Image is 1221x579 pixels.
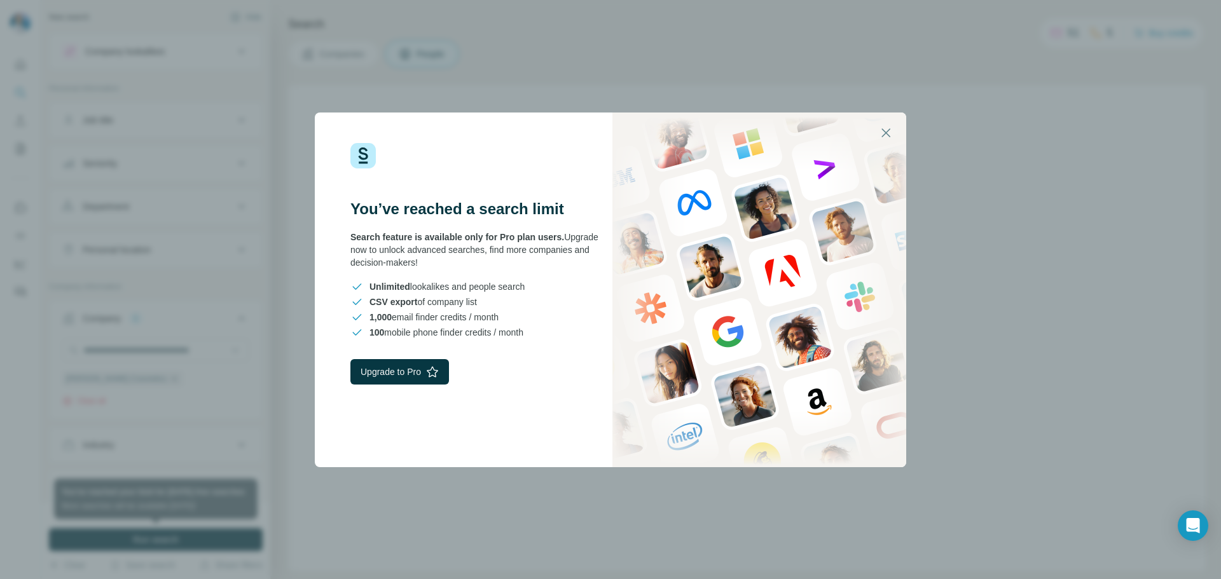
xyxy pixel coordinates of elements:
button: Upgrade to Pro [350,359,449,385]
span: Search feature is available only for Pro plan users. [350,232,564,242]
span: of company list [369,296,477,308]
span: 1,000 [369,312,392,322]
span: email finder credits / month [369,311,499,324]
h3: You’ve reached a search limit [350,199,610,219]
img: Surfe Stock Photo - showing people and technologies [612,112,906,467]
span: lookalikes and people search [369,280,525,293]
span: 100 [369,327,384,337]
div: Upgrade now to unlock advanced searches, find more companies and decision-makers! [350,231,610,269]
span: mobile phone finder credits / month [369,326,523,339]
img: Surfe Logo [350,143,376,168]
div: Open Intercom Messenger [1178,510,1208,541]
span: Unlimited [369,282,410,292]
span: CSV export [369,297,417,307]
